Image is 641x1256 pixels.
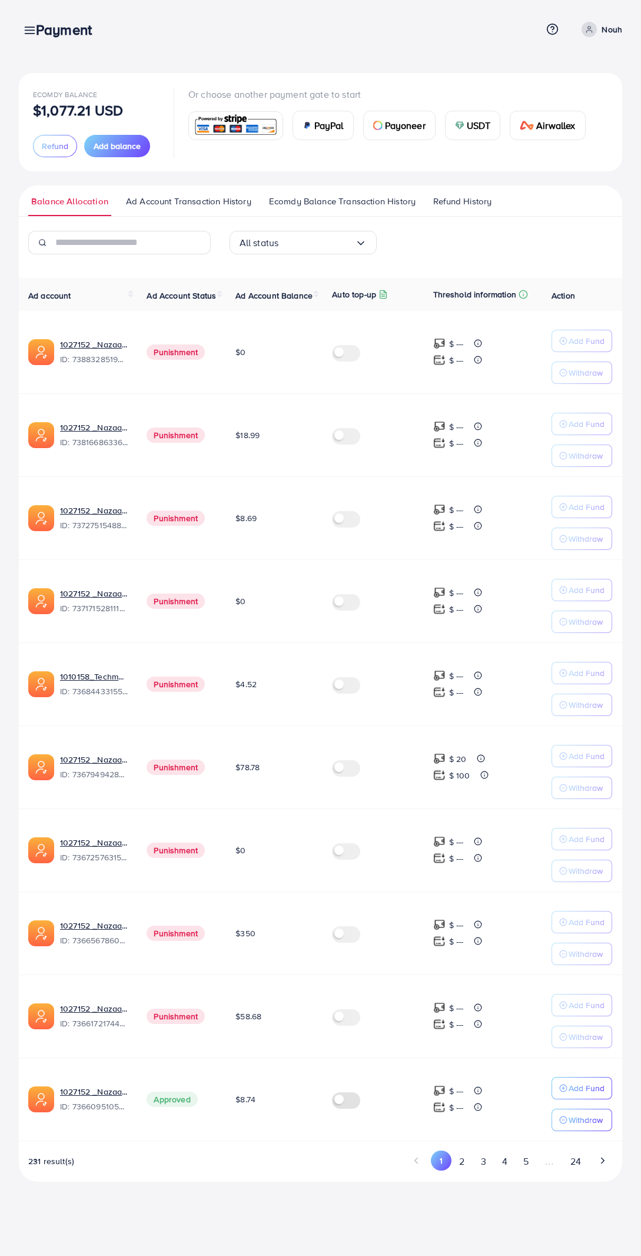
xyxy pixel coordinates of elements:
[449,835,464,849] p: $ ---
[569,583,605,597] p: Add Fund
[235,678,257,690] span: $4.52
[569,832,605,846] p: Add Fund
[60,1101,128,1112] span: ID: 7366095105679261697
[433,195,491,208] span: Refund History
[445,111,501,140] a: cardUSDT
[433,919,446,931] img: top-up amount
[33,135,77,157] button: Refund
[552,528,612,550] button: Withdraw
[28,422,54,448] img: ic-ads-acc.e4c84228.svg
[385,118,426,132] span: Payoneer
[473,1151,494,1172] button: Go to page 3
[433,437,446,449] img: top-up amount
[431,1151,451,1171] button: Go to page 1
[147,1092,197,1107] span: Approved
[569,615,603,629] p: Withdraw
[147,1009,205,1024] span: Punishment
[433,420,446,433] img: top-up amount
[569,449,603,463] p: Withdraw
[552,445,612,467] button: Withdraw
[28,588,54,614] img: ic-ads-acc.e4c84228.svg
[510,111,585,140] a: cardAirwallex
[188,111,283,140] a: card
[60,505,128,516] a: 1027152 _Nazaagency_007
[147,594,205,609] span: Punishment
[28,290,71,301] span: Ad account
[60,1086,128,1098] a: 1027152 _Nazaagency_006
[569,334,605,348] p: Add Fund
[42,140,68,152] span: Refund
[433,354,446,366] img: top-up amount
[60,1086,128,1113] div: <span class='underline'>1027152 _Nazaagency_006</span></br>7366095105679261697
[433,1018,446,1030] img: top-up amount
[569,1113,603,1127] p: Withdraw
[94,140,141,152] span: Add balance
[433,520,446,532] img: top-up amount
[552,828,612,850] button: Add Fund
[433,852,446,864] img: top-up amount
[28,754,54,780] img: ic-ads-acc.e4c84228.svg
[449,436,464,450] p: $ ---
[28,837,54,863] img: ic-ads-acc.e4c84228.svg
[188,87,595,101] p: Or choose another payment gate to start
[60,754,128,765] a: 1027152 _Nazaagency_003
[552,1077,612,1099] button: Add Fund
[569,749,605,763] p: Add Fund
[552,496,612,518] button: Add Fund
[407,1151,613,1172] ul: Pagination
[520,121,534,130] img: card
[569,532,603,546] p: Withdraw
[28,505,54,531] img: ic-ads-acc.e4c84228.svg
[60,339,128,350] a: 1027152 _Nazaagency_019
[147,511,205,526] span: Punishment
[235,1093,255,1105] span: $8.74
[84,135,150,157] button: Add balance
[552,1026,612,1048] button: Withdraw
[569,1030,603,1044] p: Withdraw
[269,195,416,208] span: Ecomdy Balance Transaction History
[28,671,54,697] img: ic-ads-acc.e4c84228.svg
[433,503,446,516] img: top-up amount
[373,121,383,130] img: card
[235,429,260,441] span: $18.99
[449,934,464,949] p: $ ---
[433,670,446,682] img: top-up amount
[592,1151,613,1171] button: Go to next page
[569,947,603,961] p: Withdraw
[562,1151,589,1172] button: Go to page 24
[60,837,128,864] div: <span class='underline'>1027152 _Nazaagency_016</span></br>7367257631523782657
[449,503,464,517] p: $ ---
[451,1151,473,1172] button: Go to page 2
[60,588,128,615] div: <span class='underline'>1027152 _Nazaagency_04</span></br>7371715281112170513
[235,927,255,939] span: $350
[147,926,205,941] span: Punishment
[552,994,612,1016] button: Add Fund
[569,698,603,712] p: Withdraw
[60,837,128,849] a: 1027152 _Nazaagency_016
[147,427,205,443] span: Punishment
[28,1003,54,1029] img: ic-ads-acc.e4c84228.svg
[449,1001,464,1015] p: $ ---
[552,579,612,601] button: Add Fund
[433,1085,446,1097] img: top-up amount
[60,754,128,781] div: <span class='underline'>1027152 _Nazaagency_003</span></br>7367949428067450896
[455,121,464,130] img: card
[449,685,464,700] p: $ ---
[60,436,128,448] span: ID: 7381668633665093648
[433,686,446,698] img: top-up amount
[569,417,605,431] p: Add Fund
[449,1101,464,1115] p: $ ---
[449,519,464,533] p: $ ---
[449,420,464,434] p: $ ---
[569,864,603,878] p: Withdraw
[147,290,216,301] span: Ad Account Status
[552,330,612,352] button: Add Fund
[433,935,446,947] img: top-up amount
[602,22,622,37] p: Nouh
[235,290,313,301] span: Ad Account Balance
[235,761,260,773] span: $78.78
[569,666,605,680] p: Add Fund
[28,339,54,365] img: ic-ads-acc.e4c84228.svg
[235,1010,261,1022] span: $58.68
[433,337,446,350] img: top-up amount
